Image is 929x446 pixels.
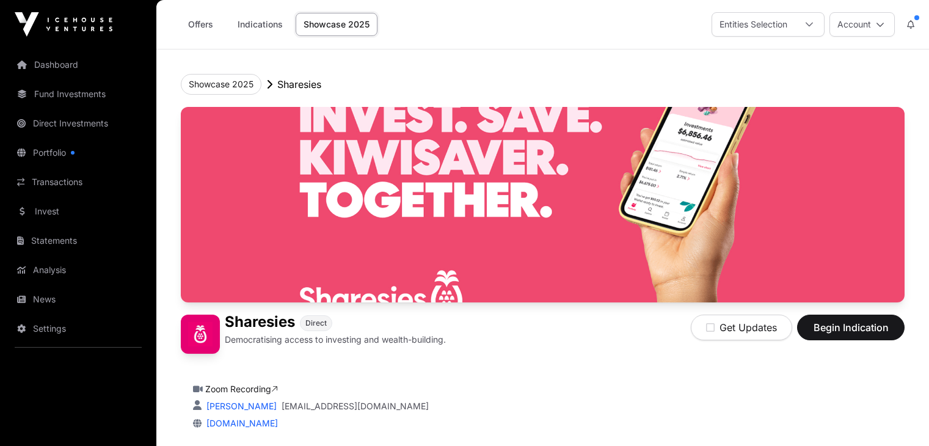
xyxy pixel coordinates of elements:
button: Account [829,12,895,37]
a: Direct Investments [10,110,147,137]
span: Direct [305,318,327,328]
button: Begin Indication [797,315,905,340]
a: Invest [10,198,147,225]
div: Entities Selection [712,13,795,36]
a: Analysis [10,257,147,283]
span: Begin Indication [812,320,889,335]
a: Statements [10,227,147,254]
button: Get Updates [691,315,792,340]
a: Offers [176,13,225,36]
img: Icehouse Ventures Logo [15,12,112,37]
a: Transactions [10,169,147,196]
a: Settings [10,315,147,342]
p: Sharesies [277,77,321,92]
a: Dashboard [10,51,147,78]
a: [PERSON_NAME] [204,401,277,411]
img: Sharesies [181,107,905,302]
a: Begin Indication [797,327,905,339]
a: Showcase 2025 [296,13,377,36]
img: Sharesies [181,315,220,354]
h1: Sharesies [225,315,295,331]
a: Zoom Recording [205,384,278,394]
a: Fund Investments [10,81,147,108]
a: [DOMAIN_NAME] [202,418,278,428]
a: News [10,286,147,313]
a: [EMAIL_ADDRESS][DOMAIN_NAME] [282,400,429,412]
p: Democratising access to investing and wealth-building. [225,334,446,346]
button: Showcase 2025 [181,74,261,95]
a: Portfolio [10,139,147,166]
a: Indications [230,13,291,36]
